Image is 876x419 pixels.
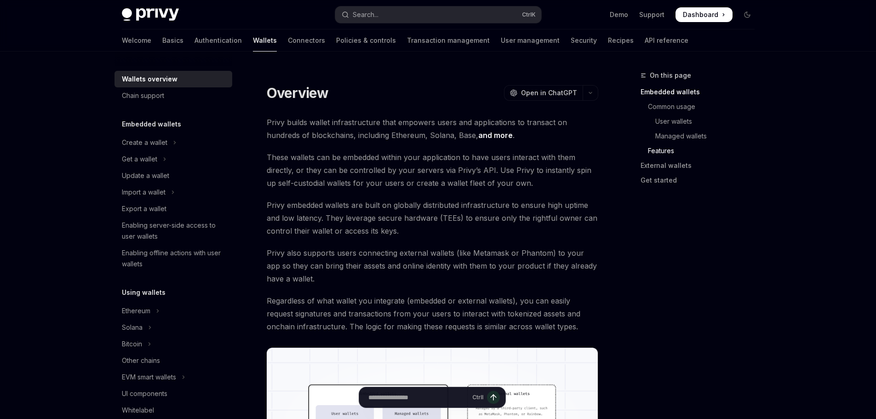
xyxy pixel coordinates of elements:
[608,29,634,52] a: Recipes
[645,29,688,52] a: API reference
[571,29,597,52] a: Security
[122,137,167,148] div: Create a wallet
[368,387,469,408] input: Ask a question...
[122,220,227,242] div: Enabling server-side access to user wallets
[641,99,762,114] a: Common usage
[115,71,232,87] a: Wallets overview
[639,10,664,19] a: Support
[676,7,733,22] a: Dashboard
[253,29,277,52] a: Wallets
[122,187,166,198] div: Import a wallet
[267,116,598,142] span: Privy builds wallet infrastructure that empowers users and applications to transact on hundreds o...
[122,119,181,130] h5: Embedded wallets
[122,74,177,85] div: Wallets overview
[641,143,762,158] a: Features
[195,29,242,52] a: Authentication
[683,10,718,19] span: Dashboard
[115,87,232,104] a: Chain support
[115,151,232,167] button: Toggle Get a wallet section
[122,90,164,101] div: Chain support
[115,303,232,319] button: Toggle Ethereum section
[122,305,150,316] div: Ethereum
[267,199,598,237] span: Privy embedded wallets are built on globally distributed infrastructure to ensure high uptime and...
[122,170,169,181] div: Update a wallet
[267,85,329,101] h1: Overview
[115,385,232,402] a: UI components
[122,372,176,383] div: EVM smart wallets
[336,29,396,52] a: Policies & controls
[122,355,160,366] div: Other chains
[504,85,583,101] button: Open in ChatGPT
[353,9,378,20] div: Search...
[407,29,490,52] a: Transaction management
[122,388,167,399] div: UI components
[122,203,166,214] div: Export a wallet
[122,154,157,165] div: Get a wallet
[122,29,151,52] a: Welcome
[478,131,513,140] a: and more
[740,7,755,22] button: Toggle dark mode
[521,88,577,98] span: Open in ChatGPT
[122,405,154,416] div: Whitelabel
[487,391,500,404] button: Send message
[115,134,232,151] button: Toggle Create a wallet section
[641,173,762,188] a: Get started
[501,29,560,52] a: User management
[267,151,598,189] span: These wallets can be embedded within your application to have users interact with them directly, ...
[122,287,166,298] h5: Using wallets
[115,184,232,201] button: Toggle Import a wallet section
[267,247,598,285] span: Privy also supports users connecting external wallets (like Metamask or Phantom) to your app so t...
[650,70,691,81] span: On this page
[641,129,762,143] a: Managed wallets
[115,167,232,184] a: Update a wallet
[610,10,628,19] a: Demo
[115,369,232,385] button: Toggle EVM smart wallets section
[335,6,541,23] button: Open search
[641,114,762,129] a: User wallets
[115,336,232,352] button: Toggle Bitcoin section
[122,8,179,21] img: dark logo
[122,247,227,270] div: Enabling offline actions with user wallets
[162,29,183,52] a: Basics
[115,245,232,272] a: Enabling offline actions with user wallets
[115,217,232,245] a: Enabling server-side access to user wallets
[115,352,232,369] a: Other chains
[288,29,325,52] a: Connectors
[115,402,232,419] a: Whitelabel
[115,201,232,217] a: Export a wallet
[115,319,232,336] button: Toggle Solana section
[641,158,762,173] a: External wallets
[641,85,762,99] a: Embedded wallets
[522,11,536,18] span: Ctrl K
[267,294,598,333] span: Regardless of what wallet you integrate (embedded or external wallets), you can easily request si...
[122,339,142,350] div: Bitcoin
[122,322,143,333] div: Solana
